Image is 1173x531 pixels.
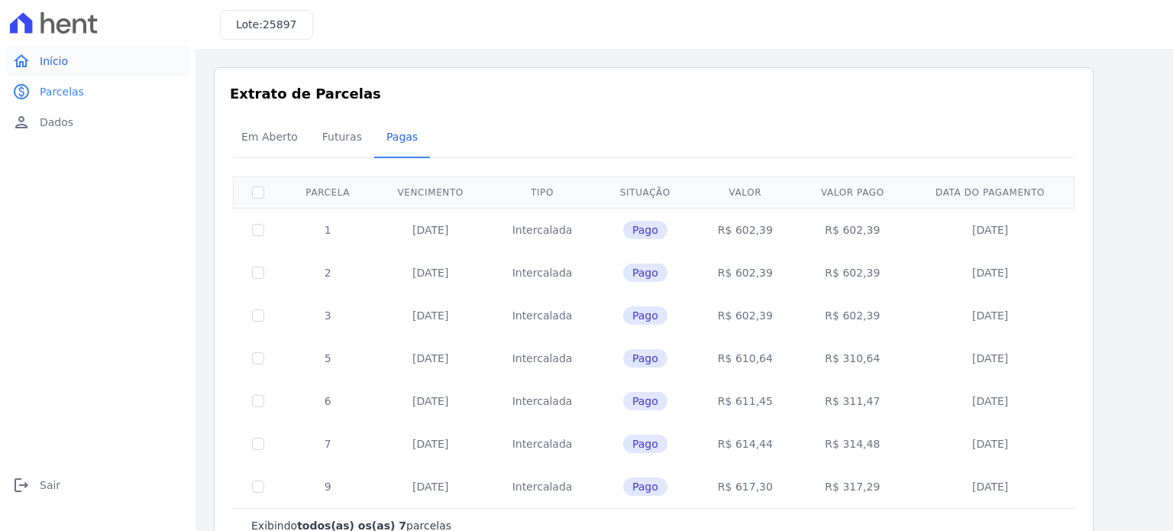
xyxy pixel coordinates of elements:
[12,113,31,131] i: person
[373,380,488,423] td: [DATE]
[909,337,1072,380] td: [DATE]
[12,52,31,70] i: home
[252,309,264,322] input: Só é possível selecionar pagamentos em aberto
[488,176,596,208] th: Tipo
[623,478,667,496] span: Pago
[283,337,373,380] td: 5
[283,251,373,294] td: 2
[283,423,373,465] td: 7
[283,294,373,337] td: 3
[40,478,60,493] span: Sair
[488,208,596,251] td: Intercalada
[694,294,797,337] td: R$ 602,39
[373,176,488,208] th: Vencimento
[283,465,373,508] td: 9
[230,83,1078,104] h3: Extrato de Parcelas
[623,392,667,410] span: Pago
[623,349,667,367] span: Pago
[623,435,667,453] span: Pago
[373,294,488,337] td: [DATE]
[623,221,667,239] span: Pago
[909,423,1072,465] td: [DATE]
[909,176,1072,208] th: Data do pagamento
[909,251,1072,294] td: [DATE]
[252,224,264,236] input: Só é possível selecionar pagamentos em aberto
[310,118,374,158] a: Futuras
[694,176,797,208] th: Valor
[797,465,908,508] td: R$ 317,29
[283,176,373,208] th: Parcela
[909,380,1072,423] td: [DATE]
[40,84,84,99] span: Parcelas
[694,208,797,251] td: R$ 602,39
[694,465,797,508] td: R$ 617,30
[6,470,189,500] a: logoutSair
[236,17,297,33] h3: Lote:
[694,337,797,380] td: R$ 610,64
[252,438,264,450] input: Só é possível selecionar pagamentos em aberto
[40,53,68,69] span: Início
[229,118,310,158] a: Em Aberto
[6,46,189,76] a: homeInício
[797,208,908,251] td: R$ 602,39
[374,118,430,158] a: Pagas
[313,121,371,152] span: Futuras
[6,76,189,107] a: paidParcelas
[12,476,31,494] i: logout
[909,208,1072,251] td: [DATE]
[488,294,596,337] td: Intercalada
[252,267,264,279] input: Só é possível selecionar pagamentos em aberto
[488,423,596,465] td: Intercalada
[797,423,908,465] td: R$ 314,48
[12,83,31,101] i: paid
[797,380,908,423] td: R$ 311,47
[6,107,189,138] a: personDados
[373,251,488,294] td: [DATE]
[596,176,694,208] th: Situação
[232,121,307,152] span: Em Aberto
[377,121,427,152] span: Pagas
[694,380,797,423] td: R$ 611,45
[488,465,596,508] td: Intercalada
[488,251,596,294] td: Intercalada
[909,294,1072,337] td: [DATE]
[263,18,297,31] span: 25897
[797,294,908,337] td: R$ 602,39
[694,251,797,294] td: R$ 602,39
[694,423,797,465] td: R$ 614,44
[623,264,667,282] span: Pago
[283,208,373,251] td: 1
[252,481,264,493] input: Só é possível selecionar pagamentos em aberto
[373,465,488,508] td: [DATE]
[283,380,373,423] td: 6
[797,251,908,294] td: R$ 602,39
[488,380,596,423] td: Intercalada
[797,176,908,208] th: Valor pago
[373,337,488,380] td: [DATE]
[909,465,1072,508] td: [DATE]
[373,208,488,251] td: [DATE]
[373,423,488,465] td: [DATE]
[252,352,264,364] input: Só é possível selecionar pagamentos em aberto
[488,337,596,380] td: Intercalada
[797,337,908,380] td: R$ 310,64
[40,115,73,130] span: Dados
[252,395,264,407] input: Só é possível selecionar pagamentos em aberto
[623,306,667,325] span: Pago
